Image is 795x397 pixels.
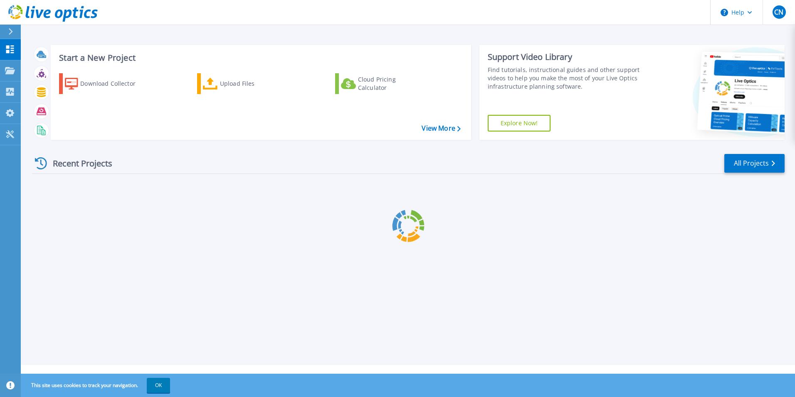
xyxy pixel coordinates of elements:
[724,154,785,173] a: All Projects
[335,73,428,94] a: Cloud Pricing Calculator
[23,378,170,393] span: This site uses cookies to track your navigation.
[220,75,286,92] div: Upload Files
[147,378,170,393] button: OK
[80,75,147,92] div: Download Collector
[59,73,152,94] a: Download Collector
[488,115,551,132] a: Explore Now!
[774,9,783,15] span: CN
[59,53,460,62] h3: Start a New Project
[197,73,290,94] a: Upload Files
[488,66,643,91] div: Find tutorials, instructional guides and other support videos to help you make the most of your L...
[358,75,425,92] div: Cloud Pricing Calculator
[422,124,460,132] a: View More
[488,52,643,62] div: Support Video Library
[32,153,123,174] div: Recent Projects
